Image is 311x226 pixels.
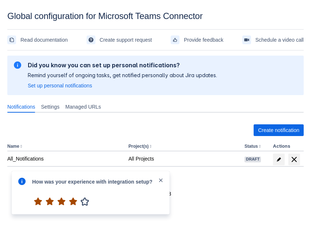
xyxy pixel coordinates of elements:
span: Schedule a video call [255,34,304,46]
a: Provide feedback [171,34,223,46]
div: Global configuration for Microsoft Teams Connector [7,11,304,21]
button: Status [244,144,258,149]
p: Remind yourself of ongoing tasks, get notified personally about Jira updates. [28,72,217,79]
button: Project(s) [128,144,148,149]
span: support [88,37,94,43]
button: Create notification [254,124,304,136]
span: close [158,177,164,183]
a: Create support request [87,34,152,46]
div: How was your experience with integration setup? [32,177,158,185]
span: feedback [172,37,178,43]
span: Read documentation [20,34,68,46]
span: Draft [244,157,261,161]
span: Create notification [258,124,299,136]
span: 3 [56,196,67,207]
span: Notifications [7,103,35,110]
div: All_Notifications [7,155,122,162]
span: edit [276,157,282,162]
a: Schedule a video call [242,34,304,46]
span: Settings [41,103,60,110]
span: Provide feedback [184,34,223,46]
a: Set up personal notifications [28,82,92,89]
span: 5 [79,196,91,207]
div: All Projects [128,155,239,162]
a: Read documentation [7,34,68,46]
span: information [13,61,22,69]
span: 2 [44,196,56,207]
span: info [18,177,26,186]
span: Create support request [100,34,152,46]
span: 4 [67,196,79,207]
th: Actions [270,142,304,151]
span: delete [290,155,299,164]
h2: Did you know you can set up personal notifications? [28,61,217,69]
span: videoCall [244,37,250,43]
span: documentation [9,37,15,43]
span: 1 [32,196,44,207]
span: Managed URLs [65,103,101,110]
button: Name [7,144,19,149]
